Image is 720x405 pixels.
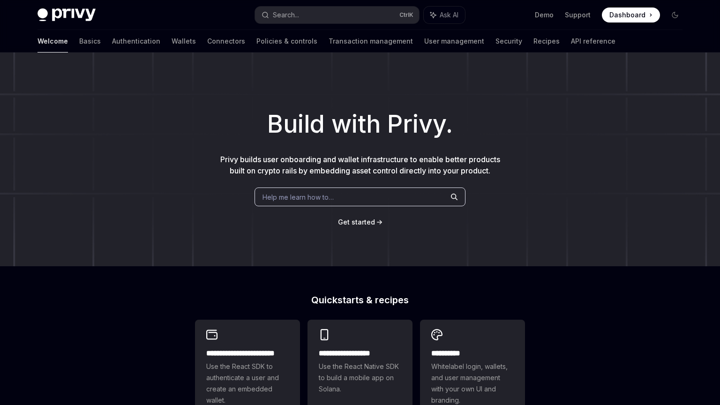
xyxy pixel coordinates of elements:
a: Wallets [172,30,196,52]
button: Toggle dark mode [667,7,682,22]
a: Policies & controls [256,30,317,52]
a: Support [565,10,591,20]
span: Ctrl K [399,11,413,19]
a: Recipes [533,30,560,52]
a: Security [495,30,522,52]
span: Get started [338,218,375,226]
span: Dashboard [609,10,645,20]
a: Basics [79,30,101,52]
a: Connectors [207,30,245,52]
a: API reference [571,30,615,52]
h2: Quickstarts & recipes [195,295,525,305]
span: Help me learn how to… [262,192,334,202]
span: Use the React Native SDK to build a mobile app on Solana. [319,361,401,395]
h1: Build with Privy. [15,106,705,142]
a: Demo [535,10,554,20]
span: Ask AI [440,10,458,20]
a: Transaction management [329,30,413,52]
a: User management [424,30,484,52]
span: Privy builds user onboarding and wallet infrastructure to enable better products built on crypto ... [220,155,500,175]
a: Welcome [37,30,68,52]
button: Search...CtrlK [255,7,419,23]
a: Authentication [112,30,160,52]
a: Dashboard [602,7,660,22]
img: dark logo [37,8,96,22]
a: Get started [338,217,375,227]
button: Ask AI [424,7,465,23]
div: Search... [273,9,299,21]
